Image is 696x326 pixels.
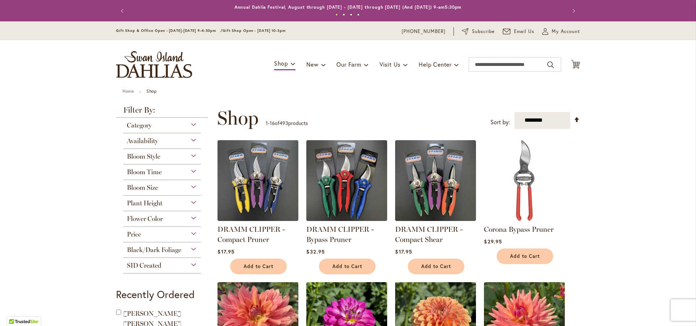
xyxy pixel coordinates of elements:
[266,117,308,129] p: - of products
[306,60,318,68] span: New
[146,88,157,94] strong: Shop
[484,140,565,221] img: Corona Bypass Pruner
[472,28,495,35] span: Subscribe
[419,60,452,68] span: Help Center
[123,88,134,94] a: Home
[230,259,287,274] button: Add to Cart
[116,28,223,33] span: Gift Shop & Office Open - [DATE]-[DATE] 9-4:30pm /
[127,121,152,129] span: Category
[127,246,181,254] span: Black/Dark Foliage
[462,28,495,35] a: Subscribe
[279,120,288,126] span: 493
[127,184,158,192] span: Bloom Size
[127,230,141,238] span: Price
[395,225,463,244] a: DRAMM CLIPPER - Compact Shear
[484,216,565,222] a: Corona Bypass Pruner
[350,13,352,16] button: 3 of 4
[421,263,451,269] span: Add to Cart
[335,13,338,16] button: 1 of 4
[217,140,298,221] img: DRAMM CLIPPER - Compact Pruner
[484,238,502,245] span: $29.95
[306,225,374,244] a: DRAMM CLIPPER - Bypass Pruner
[565,4,580,18] button: Next
[510,253,540,259] span: Add to Cart
[395,216,476,222] a: DRAMM CLIPPER - Compact Shear
[319,259,376,274] button: Add to Cart
[357,13,360,16] button: 4 of 4
[402,28,446,35] a: [PHONE_NUMBER]
[127,262,161,269] span: SID Created
[332,263,362,269] span: Add to Cart
[116,106,208,118] strong: Filter By:
[306,216,387,222] a: DRAMM CLIPPER - Bypass Pruner
[217,216,298,222] a: DRAMM CLIPPER - Compact Pruner
[490,116,510,129] label: Sort by:
[244,263,273,269] span: Add to Cart
[497,248,553,264] button: Add to Cart
[395,140,476,221] img: DRAMM CLIPPER - Compact Shear
[116,4,130,18] button: Previous
[306,248,324,255] span: $32.95
[235,4,462,10] a: Annual Dahlia Festival, August through [DATE] - [DATE] through [DATE] (And [DATE]) 9-am5:30pm
[514,28,535,35] span: Email Us
[552,28,580,35] span: My Account
[116,51,192,78] a: store logo
[408,259,464,274] button: Add to Cart
[217,225,285,244] a: DRAMM CLIPPER - Compact Pruner
[274,59,288,67] span: Shop
[270,120,275,126] span: 16
[395,248,412,255] span: $17.95
[127,199,162,207] span: Plant Height
[266,120,268,126] span: 1
[484,225,554,234] a: Corona Bypass Pruner
[217,107,258,129] span: Shop
[127,152,160,160] span: Bloom Style
[336,60,361,68] span: Our Farm
[542,28,580,35] button: My Account
[223,28,286,33] span: Gift Shop Open - [DATE] 10-3pm
[503,28,535,35] a: Email Us
[5,300,26,321] iframe: Launch Accessibility Center
[217,248,234,255] span: $17.95
[343,13,345,16] button: 2 of 4
[380,60,401,68] span: Visit Us
[306,140,387,221] img: DRAMM CLIPPER - Bypass Pruner
[127,215,163,223] span: Flower Color
[127,168,162,176] span: Bloom Time
[116,288,195,301] strong: Recently Ordered
[127,137,158,145] span: Availability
